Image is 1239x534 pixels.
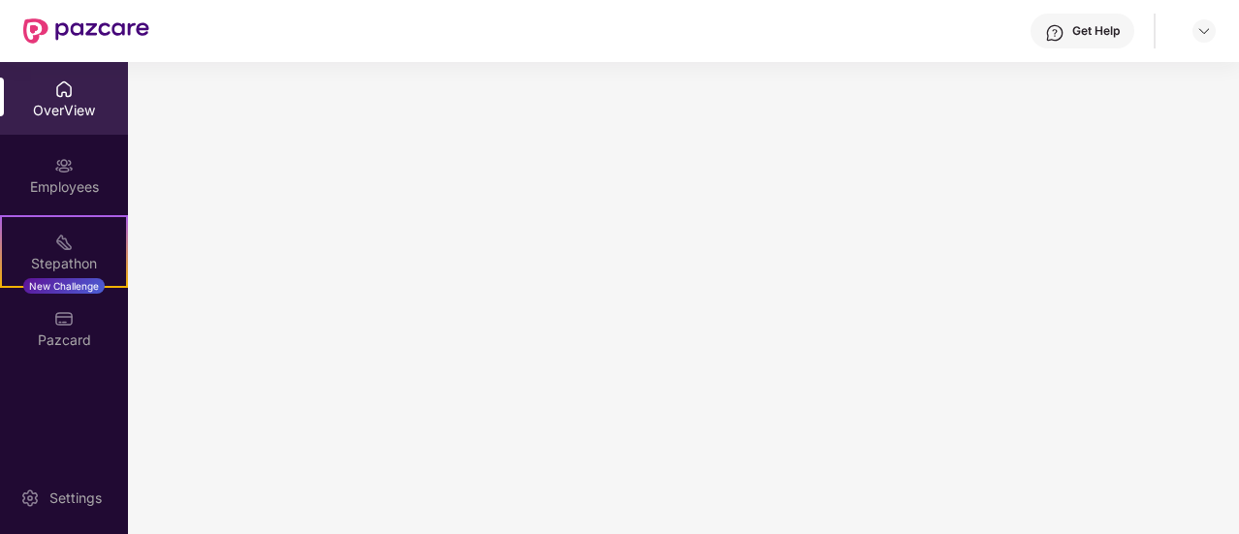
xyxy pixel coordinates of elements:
[20,488,40,508] img: svg+xml;base64,PHN2ZyBpZD0iU2V0dGluZy0yMHgyMCIgeG1sbnM9Imh0dHA6Ly93d3cudzMub3JnLzIwMDAvc3ZnIiB3aW...
[44,488,108,508] div: Settings
[54,309,74,329] img: svg+xml;base64,PHN2ZyBpZD0iUGF6Y2FyZCIgeG1sbnM9Imh0dHA6Ly93d3cudzMub3JnLzIwMDAvc3ZnIiB3aWR0aD0iMj...
[23,278,105,294] div: New Challenge
[54,233,74,252] img: svg+xml;base64,PHN2ZyB4bWxucz0iaHR0cDovL3d3dy53My5vcmcvMjAwMC9zdmciIHdpZHRoPSIyMSIgaGVpZ2h0PSIyMC...
[1196,23,1212,39] img: svg+xml;base64,PHN2ZyBpZD0iRHJvcGRvd24tMzJ4MzIiIHhtbG5zPSJodHRwOi8vd3d3LnczLm9yZy8yMDAwL3N2ZyIgd2...
[2,254,126,273] div: Stepathon
[1045,23,1064,43] img: svg+xml;base64,PHN2ZyBpZD0iSGVscC0zMngzMiIgeG1sbnM9Imh0dHA6Ly93d3cudzMub3JnLzIwMDAvc3ZnIiB3aWR0aD...
[1072,23,1120,39] div: Get Help
[54,79,74,99] img: svg+xml;base64,PHN2ZyBpZD0iSG9tZSIgeG1sbnM9Imh0dHA6Ly93d3cudzMub3JnLzIwMDAvc3ZnIiB3aWR0aD0iMjAiIG...
[23,18,149,44] img: New Pazcare Logo
[54,156,74,175] img: svg+xml;base64,PHN2ZyBpZD0iRW1wbG95ZWVzIiB4bWxucz0iaHR0cDovL3d3dy53My5vcmcvMjAwMC9zdmciIHdpZHRoPS...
